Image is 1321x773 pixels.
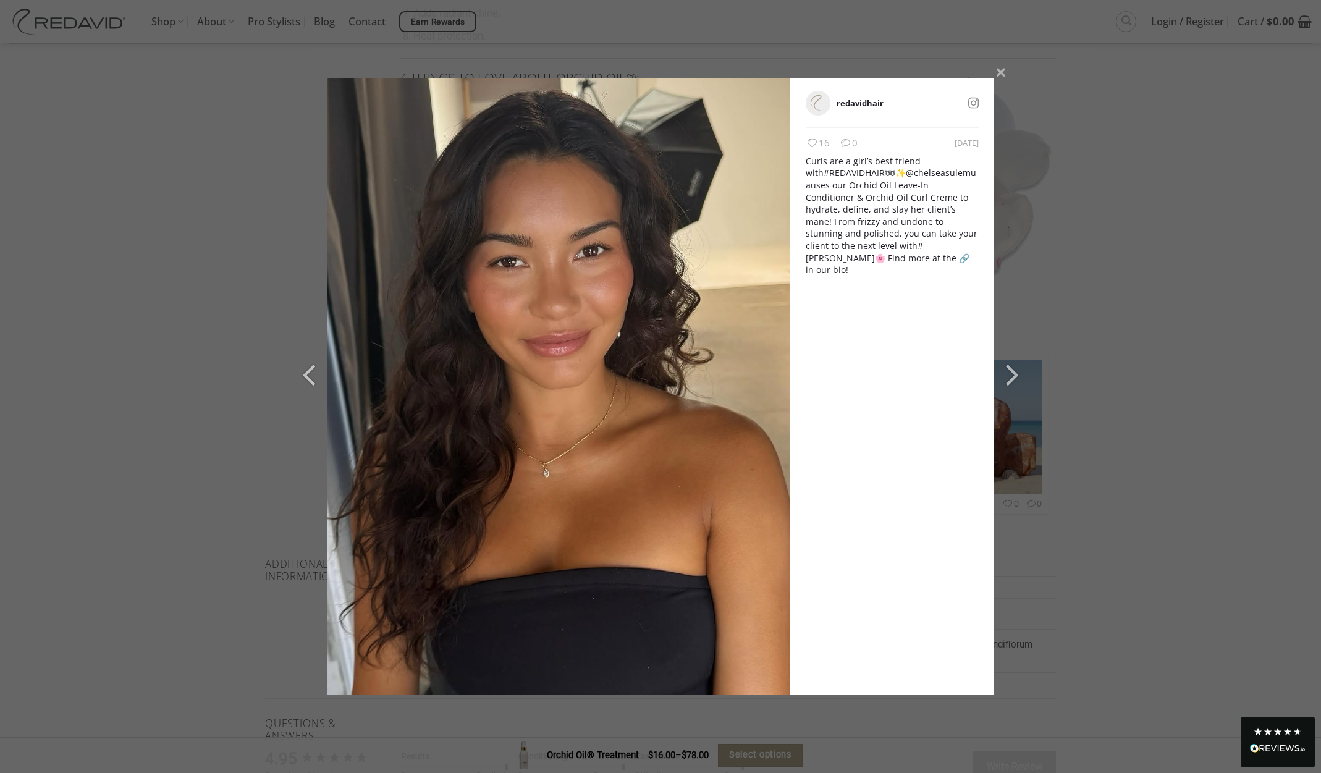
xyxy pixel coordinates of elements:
span: 16 [806,137,830,149]
div: Curls are a girl’s best friend with ➿✨ uses our Orchid Oil Leave-In Conditioner & Orchid Oil Curl... [806,155,979,276]
a: View on Instagram [964,97,982,109]
a: #REDAVIDHAIR [824,167,885,179]
a: #[PERSON_NAME] [806,240,923,264]
img: user_redavidhair.jpg [806,91,830,116]
a: redavidhair [837,98,884,109]
time: 15 September 2025 [955,137,979,148]
a: @chelseasulemua [806,167,976,191]
span: 0 [839,137,858,149]
div: 4.8 Stars [1253,727,1302,737]
div: Read All Reviews [1250,741,1306,758]
div: Read All Reviews [1241,717,1315,767]
img: picture_3722388528244556654.jpg [327,78,790,695]
img: REVIEWS.io [1250,744,1306,753]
